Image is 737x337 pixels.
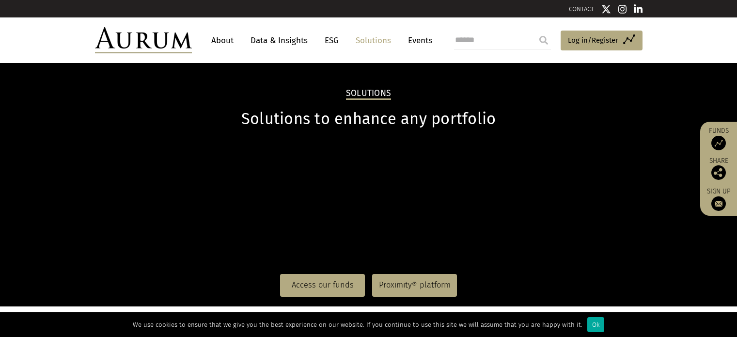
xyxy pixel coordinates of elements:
a: Sign up [705,187,732,211]
h1: Solutions to enhance any portfolio [95,110,643,128]
img: Instagram icon [618,4,627,14]
h2: Solutions [346,88,391,100]
a: Data & Insights [246,32,313,49]
a: Events [403,32,432,49]
img: Access Funds [711,136,726,150]
img: Share this post [711,165,726,180]
a: Log in/Register [561,31,643,51]
a: Access our funds [280,274,365,296]
input: Submit [534,31,553,50]
img: Sign up to our newsletter [711,196,726,211]
a: About [206,32,238,49]
div: Ok [587,317,604,332]
img: Aurum [95,27,192,53]
div: Share [705,158,732,180]
a: CONTACT [569,5,594,13]
img: Twitter icon [601,4,611,14]
a: ESG [320,32,344,49]
span: Log in/Register [568,34,618,46]
img: Linkedin icon [634,4,643,14]
a: Proximity® platform [372,274,457,296]
a: Funds [705,127,732,150]
a: Solutions [351,32,396,49]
